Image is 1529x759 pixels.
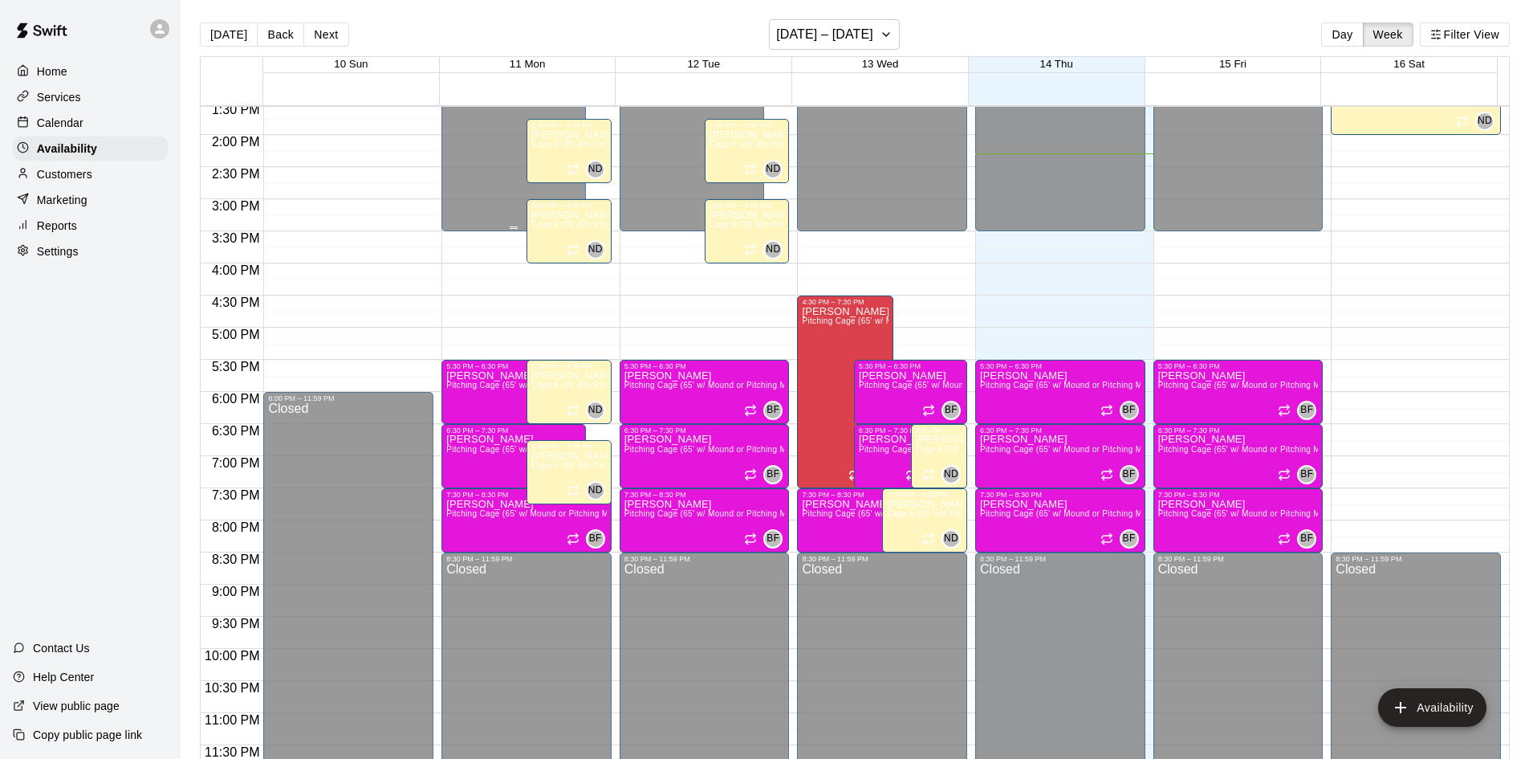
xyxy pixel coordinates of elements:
[531,381,662,390] span: Cage 6 (28' w/o Pitching Machine)
[624,509,797,518] span: Pitching Cage (65' w/ Mound or Pitching Mat)
[980,426,1141,435] div: 6:30 PM – 7:30 PM
[1120,401,1139,420] div: Brian Ferrans
[854,424,950,488] div: 6:30 PM – 7:30 PM: Available
[527,199,612,263] div: 3:00 PM – 4:00 PM: Available
[441,488,612,553] div: 7:30 PM – 8:30 PM: Available
[13,239,168,263] a: Settings
[586,240,605,259] div: Nate Dill
[1278,468,1291,481] span: Recurring availability
[1363,22,1413,47] button: Week
[887,491,962,499] div: 7:30 PM – 8:30 PM
[1393,58,1425,70] button: 16 Sat
[1123,467,1136,483] span: BF
[586,481,605,500] div: Nate Dill
[922,468,935,481] span: Recurring availability
[446,509,619,518] span: Pitching Cage (65' w/ Mound or Pitching Mat)
[763,465,783,484] div: Brian Ferrans
[1478,113,1492,129] span: ND
[1300,467,1313,483] span: BF
[37,166,92,182] p: Customers
[744,468,757,481] span: Recurring availability
[1153,488,1324,553] div: 7:30 PM – 8:30 PM: Available
[13,137,168,161] a: Availability
[1420,22,1510,47] button: Filter View
[859,445,1031,454] span: Pitching Cage (65' w/ Mound or Pitching Mat)
[33,727,142,743] p: Copy public page link
[588,161,603,178] span: ND
[624,555,785,563] div: 8:30 PM – 11:59 PM
[1297,465,1316,484] div: Brian Ferrans
[446,491,607,499] div: 7:30 PM – 8:30 PM
[446,555,607,563] div: 8:30 PM – 11:59 PM
[763,240,783,259] div: Nate Dill
[303,22,348,47] button: Next
[620,488,790,553] div: 7:30 PM – 8:30 PM: Available
[208,585,264,598] span: 9:00 PM
[744,533,757,545] span: Recurring availability
[769,19,900,50] button: [DATE] – [DATE]
[1123,531,1136,547] span: BF
[980,491,1141,499] div: 7:30 PM – 8:30 PM
[1153,424,1324,488] div: 6:30 PM – 7:30 PM: Available
[1278,533,1291,545] span: Recurring availability
[1100,533,1113,545] span: Recurring availability
[1300,531,1313,547] span: BF
[208,617,264,630] span: 9:30 PM
[201,649,263,663] span: 10:00 PM
[567,243,579,256] span: Recurring availability
[624,445,797,454] span: Pitching Cage (65' w/ Mound or Pitching Mat)
[1158,426,1319,435] div: 6:30 PM – 7:30 PM
[527,360,612,424] div: 5:30 PM – 6:30 PM: Available
[446,426,581,435] div: 6:30 PM – 7:30 PM
[975,360,1145,424] div: 5:30 PM – 6:30 PM: Available
[911,424,968,488] div: 6:30 PM – 7:30 PM: Available
[208,103,264,116] span: 1:30 PM
[1153,360,1324,424] div: 5:30 PM – 6:30 PM: Available
[705,119,790,183] div: 1:45 PM – 2:45 PM: Available
[687,58,720,70] span: 12 Tue
[975,488,1145,553] div: 7:30 PM – 8:30 PM: Available
[797,488,941,553] div: 7:30 PM – 8:30 PM: Available
[862,58,899,70] button: 13 Wed
[916,445,1047,454] span: Cage 6 (28' w/o Pitching Machine)
[37,141,97,157] p: Availability
[13,214,168,238] a: Reports
[1475,112,1494,131] div: Nate Dill
[620,360,790,424] div: 5:30 PM – 6:30 PM: Available
[1219,58,1246,70] span: 15 Fri
[208,424,264,438] span: 6:30 PM
[13,85,168,109] a: Services
[567,484,579,497] span: Recurring availability
[201,745,263,759] span: 11:30 PM
[588,483,603,499] span: ND
[13,188,168,212] a: Marketing
[208,231,264,245] span: 3:30 PM
[1336,555,1496,563] div: 8:30 PM – 11:59 PM
[1158,445,1331,454] span: Pitching Cage (65' w/ Mound or Pitching Mat)
[208,456,264,470] span: 7:00 PM
[922,533,935,545] span: Recurring availability
[531,140,662,149] span: Cage 6 (28' w/o Pitching Machine)
[980,445,1153,454] span: Pitching Cage (65' w/ Mound or Pitching Mat)
[802,509,974,518] span: Pitching Cage (65' w/ Mound or Pitching Mat)
[37,243,79,259] p: Settings
[916,426,963,435] div: 6:30 PM – 7:30 PM
[531,202,607,210] div: 3:00 PM – 4:00 PM
[710,220,840,229] span: Cage 6 (28' w/o Pitching Machine)
[980,555,1141,563] div: 8:30 PM – 11:59 PM
[201,681,263,695] span: 10:30 PM
[802,491,937,499] div: 7:30 PM – 8:30 PM
[37,192,87,208] p: Marketing
[446,445,619,454] span: Pitching Cage (65' w/ Mound or Pitching Mat)
[200,22,258,47] button: [DATE]
[941,465,961,484] div: Nate Dill
[854,360,967,424] div: 5:30 PM – 6:30 PM: Available
[705,199,790,263] div: 3:00 PM – 4:00 PM: Available
[1158,555,1319,563] div: 8:30 PM – 11:59 PM
[208,263,264,277] span: 4:00 PM
[620,424,790,488] div: 6:30 PM – 7:30 PM: Available
[567,533,579,545] span: Recurring availability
